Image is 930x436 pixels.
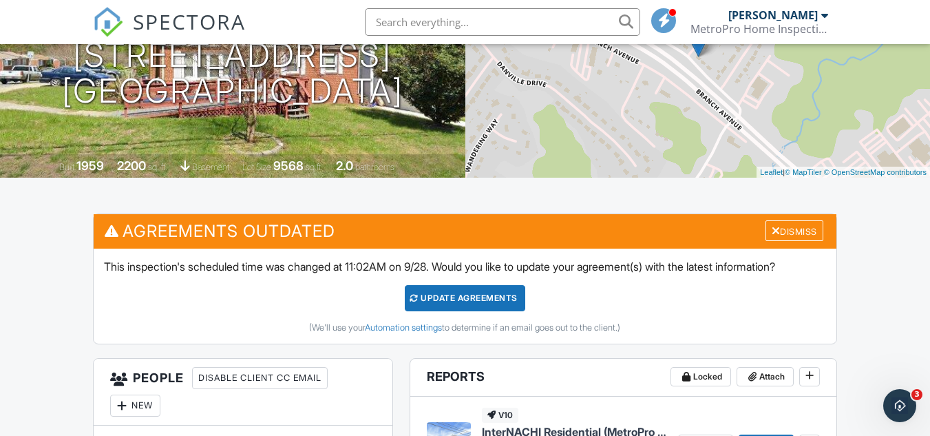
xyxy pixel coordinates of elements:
[365,8,640,36] input: Search everything...
[117,158,146,173] div: 2200
[242,162,271,172] span: Lot Size
[306,162,323,172] span: sq.ft.
[336,158,353,173] div: 2.0
[148,162,167,172] span: sq. ft.
[355,162,394,172] span: bathrooms
[760,168,783,176] a: Leaflet
[365,322,442,333] a: Automation settings
[93,7,123,37] img: The Best Home Inspection Software - Spectora
[192,162,229,172] span: basement
[785,168,822,176] a: © MapTiler
[133,7,246,36] span: SPECTORA
[94,359,392,426] h3: People
[405,285,525,311] div: Update Agreements
[93,19,246,48] a: SPECTORA
[192,367,328,389] div: Disable Client CC Email
[824,168,927,176] a: © OpenStreetMap contributors
[765,220,823,242] div: Dismiss
[883,389,916,422] iframe: Intercom live chat
[273,158,304,173] div: 9568
[104,322,826,333] div: (We'll use your to determine if an email goes out to the client.)
[94,214,836,248] h3: Agreements Outdated
[728,8,818,22] div: [PERSON_NAME]
[757,167,930,178] div: |
[62,37,403,110] h1: [STREET_ADDRESS] [GEOGRAPHIC_DATA]
[76,158,104,173] div: 1959
[911,389,922,400] span: 3
[59,162,74,172] span: Built
[690,22,828,36] div: MetroPro Home Inspections, LLC
[94,249,836,344] div: This inspection's scheduled time was changed at 11:02AM on 9/28. Would you like to update your ag...
[110,395,160,417] div: New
